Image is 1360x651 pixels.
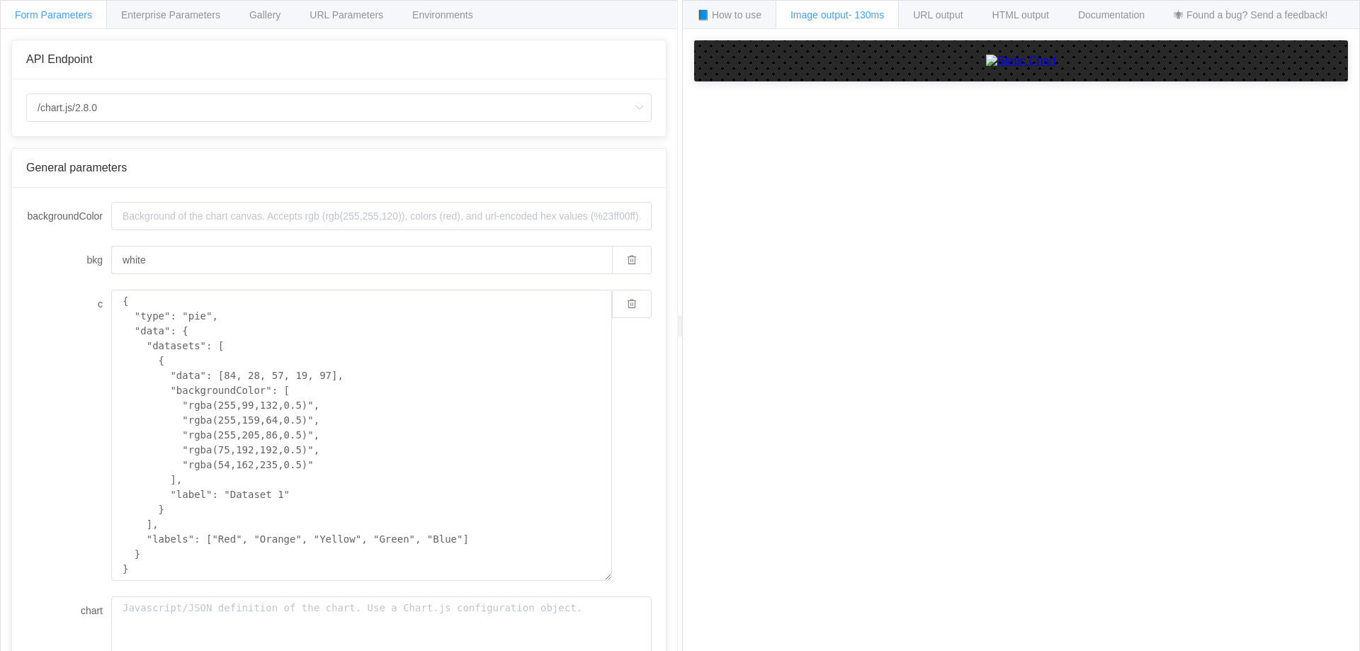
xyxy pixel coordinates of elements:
[790,9,884,21] span: Image output
[986,55,1057,67] img: Static Chart
[1174,9,1327,21] span: 🕷 Found a bug? Send a feedback!
[121,9,220,21] span: Enterprise Parameters
[26,94,652,122] input: Select
[26,162,127,174] span: General parameters
[15,9,92,21] span: Form Parameters
[310,9,383,21] span: URL Parameters
[849,9,885,21] span: - 130ms
[111,202,652,230] input: Background of the chart canvas. Accepts rgb (rgb(255,255,120)), colors (red), and url-encoded hex...
[249,9,280,21] span: Gallery
[992,9,1049,21] span: HTML output
[697,9,761,21] span: 📘 How to use
[708,55,1334,67] a: Static Chart
[913,9,963,21] span: URL output
[26,290,111,318] label: c
[111,246,612,274] input: Background of the chart canvas. Accepts rgb (rgb(255,255,120)), colors (red), and url-encoded hex...
[26,53,92,65] span: API Endpoint
[26,596,111,625] label: chart
[412,9,473,21] span: Environments
[1078,9,1145,21] span: Documentation
[26,246,111,274] label: bkg
[26,202,111,230] label: backgroundColor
